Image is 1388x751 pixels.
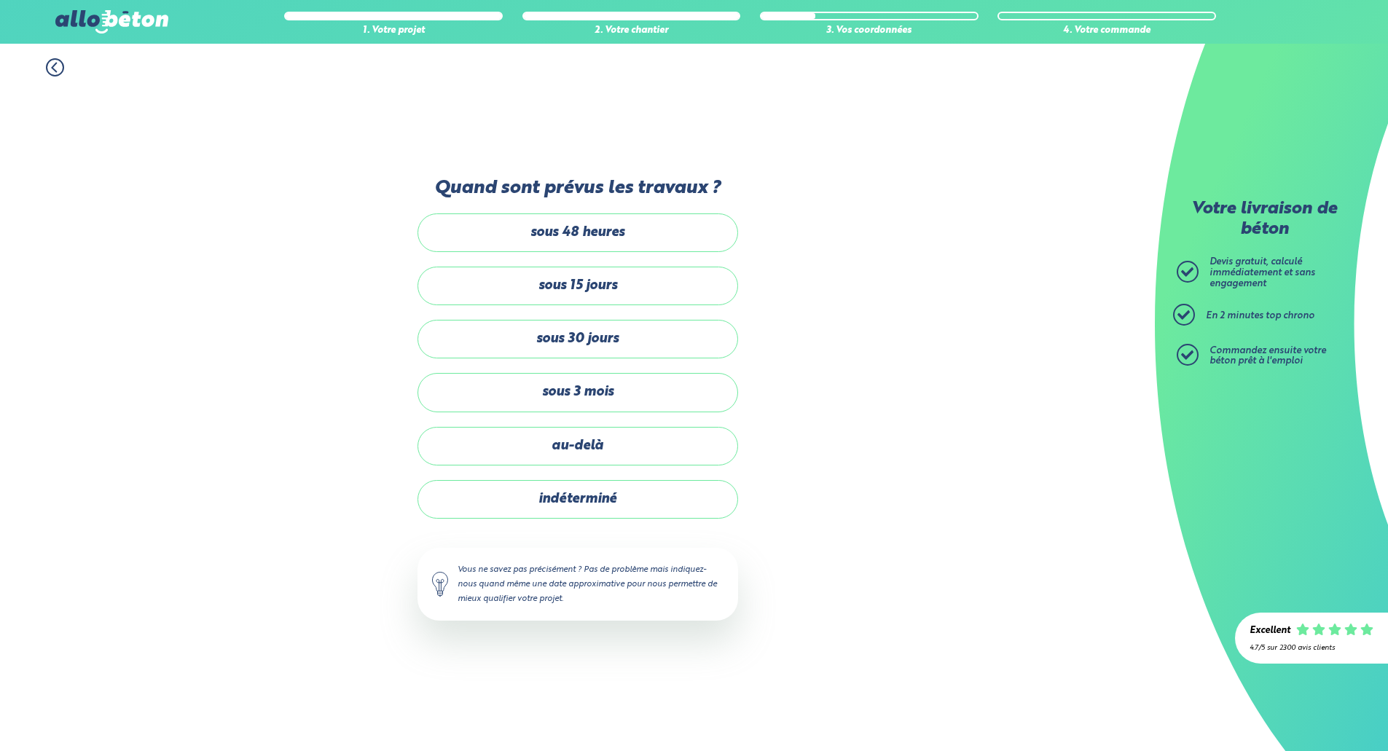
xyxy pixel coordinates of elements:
span: Commandez ensuite votre béton prêt à l'emploi [1209,346,1326,366]
label: indéterminé [417,480,738,519]
p: Votre livraison de béton [1180,200,1348,240]
div: 1. Votre projet [284,25,503,36]
span: Devis gratuit, calculé immédiatement et sans engagement [1209,257,1315,288]
label: sous 30 jours [417,320,738,358]
div: 3. Vos coordonnées [760,25,979,36]
label: Quand sont prévus les travaux ? [417,178,738,199]
label: sous 15 jours [417,267,738,305]
label: au-delà [417,427,738,465]
div: Vous ne savez pas précisément ? Pas de problème mais indiquez-nous quand même une date approximat... [417,548,738,621]
label: sous 3 mois [417,373,738,412]
img: allobéton [55,10,168,34]
div: Excellent [1250,626,1290,637]
div: 4. Votre commande [997,25,1216,36]
div: 2. Votre chantier [522,25,741,36]
span: En 2 minutes top chrono [1206,311,1314,321]
label: sous 48 heures [417,213,738,252]
iframe: Help widget launcher [1258,694,1372,735]
div: 4.7/5 sur 2300 avis clients [1250,644,1373,652]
